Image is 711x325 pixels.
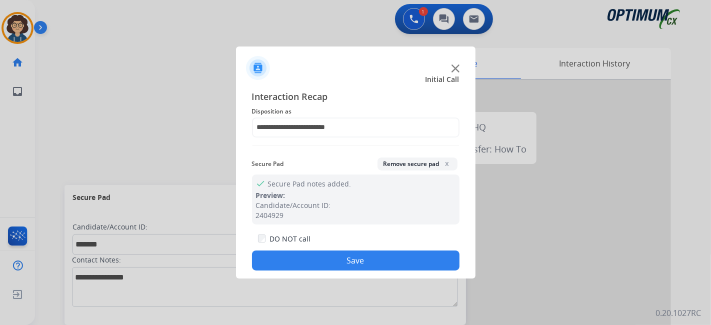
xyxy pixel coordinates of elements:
[252,250,459,270] button: Save
[655,307,701,319] p: 0.20.1027RC
[269,234,310,244] label: DO NOT call
[256,178,264,186] mat-icon: check
[256,200,455,220] div: Candidate/Account ID: 2404929
[246,56,270,80] img: contactIcon
[252,105,459,117] span: Disposition as
[252,174,459,224] div: Secure Pad notes added.
[252,89,459,105] span: Interaction Recap
[377,157,457,170] button: Remove secure padx
[443,159,451,167] span: x
[425,74,459,84] span: Initial Call
[256,190,285,200] span: Preview:
[252,158,284,170] span: Secure Pad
